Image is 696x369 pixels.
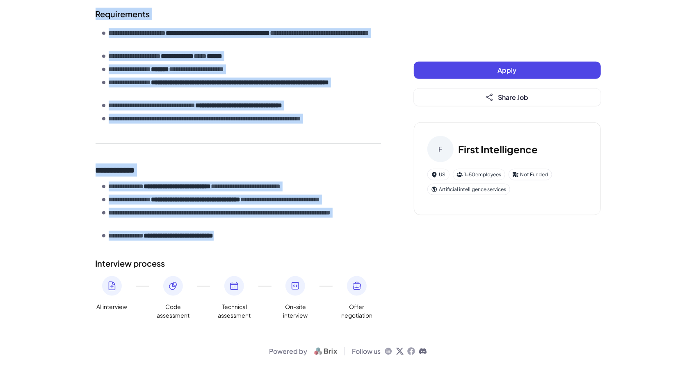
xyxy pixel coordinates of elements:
[453,169,505,180] div: 1-50 employees
[218,302,251,320] span: Technical assessment
[427,184,510,195] div: Artificial intelligence services
[269,346,308,356] span: Powered by
[427,136,454,162] div: F
[96,8,381,20] h2: Requirements
[498,66,517,74] span: Apply
[96,302,127,311] span: AI interview
[414,89,601,106] button: Share Job
[509,169,552,180] div: Not Funded
[279,302,312,320] span: On-site interview
[414,62,601,79] button: Apply
[498,93,529,101] span: Share Job
[311,346,341,356] img: logo
[157,302,189,320] span: Code assessment
[96,257,381,270] h2: Interview process
[459,142,538,157] h3: First Intelligence
[340,302,373,320] span: Offer negotiation
[427,169,450,180] div: US
[352,346,381,356] span: Follow us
